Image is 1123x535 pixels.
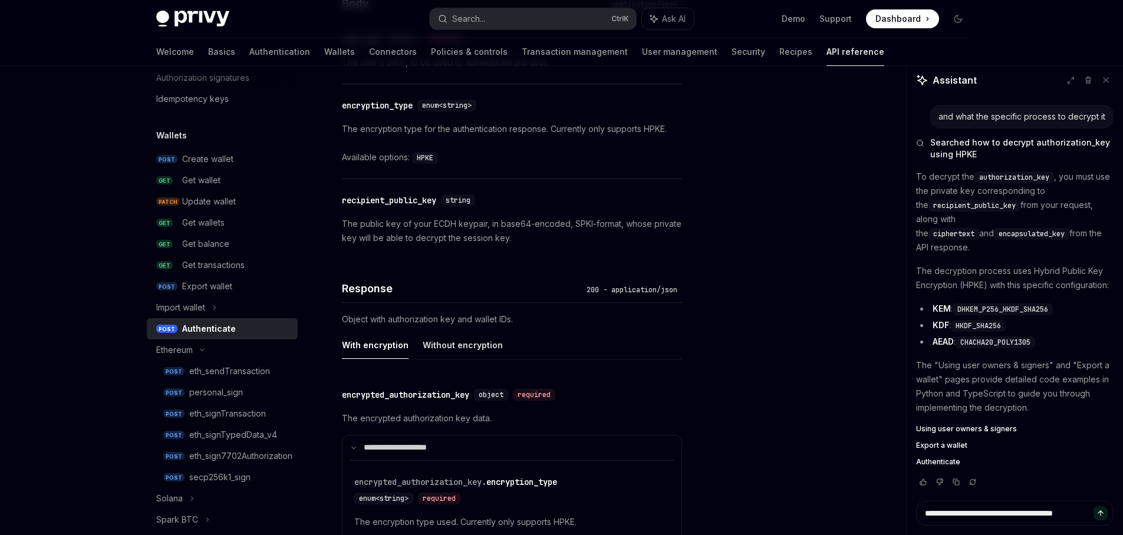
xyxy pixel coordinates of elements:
[156,343,193,357] div: Ethereum
[342,331,409,359] button: With encryption
[189,385,243,399] div: personal_sign
[479,390,503,399] span: object
[147,170,298,191] a: GETGet wallet
[163,473,185,482] span: POST
[933,229,974,239] span: ciphertext
[147,382,298,403] a: POSTpersonal_sign
[147,445,298,467] a: POSTeth_sign7702Authorization
[342,150,682,164] div: Available options:
[999,229,1065,239] span: encapsulated_key
[182,322,236,336] div: Authenticate
[147,424,298,445] a: POSTeth_signTypedData_v4
[147,233,298,255] a: GETGet balance
[147,88,298,110] a: Idempotency keys
[182,258,245,272] div: Get transactions
[208,38,235,66] a: Basics
[147,403,298,424] a: POSTeth_signTransaction
[732,38,765,66] a: Security
[933,73,977,87] span: Assistant
[916,170,1114,255] p: To decrypt the , you must use the private key corresponding to the from your request, along with ...
[156,11,229,27] img: dark logo
[933,303,951,313] strong: KEM
[916,358,1114,415] p: The "Using user owners & signers" and "Export a wallet" pages provide detailed code examples in P...
[156,261,173,270] span: GET
[875,13,921,25] span: Dashboard
[163,367,185,376] span: POST
[956,321,1001,331] span: HKDF_SHA256
[189,407,266,421] div: eth_signTransaction
[163,452,185,461] span: POST
[342,194,436,206] div: recipient_public_key
[189,364,270,378] div: eth_sendTransaction
[782,13,805,25] a: Demo
[412,152,438,164] code: HPKE
[189,428,277,442] div: eth_signTypedData_v4
[422,101,472,110] span: enum<string>
[642,38,717,66] a: User management
[960,338,1030,347] span: CHACHA20_POLY1305
[342,389,469,401] div: encrypted_authorization_key
[156,219,173,227] span: GET
[916,302,1114,316] li: :
[452,12,485,26] div: Search...
[182,237,229,251] div: Get balance
[156,325,177,333] span: POST
[916,457,1114,467] a: Authenticate
[369,38,417,66] a: Connectors
[359,494,409,503] span: enum<string>
[916,441,1114,450] a: Export a wallet
[182,152,233,166] div: Create wallet
[156,513,198,527] div: Spark BTC
[979,173,1049,182] span: authorization_key
[418,493,460,504] div: required
[342,280,582,296] h4: Response
[916,457,960,467] span: Authenticate
[423,331,503,359] button: Without encryption
[147,191,298,212] a: PATCHUpdate wallet
[147,148,298,170] a: POSTCreate wallet
[342,217,682,245] p: The public key of your ECDH keypair, in base64-encoded, SPKI-format, whose private key will be ab...
[513,389,555,401] div: required
[342,411,682,425] p: The encrypted authorization key data.
[163,409,185,418] span: POST
[182,216,225,230] div: Get wallets
[446,196,470,205] span: string
[916,424,1017,434] span: Using user owners & signers
[430,8,636,29] button: Search...CtrlK
[354,476,557,488] div: encryption_type
[156,92,229,106] div: Idempotency keys
[582,284,682,296] div: 200 - application/json
[916,424,1114,434] a: Using user owners & signers
[189,470,251,484] div: secp256k1_sign
[916,264,1114,292] p: The decryption process uses Hybrid Public Key Encryption (HPKE) with this specific configuration:
[779,38,812,66] a: Recipes
[342,100,413,111] div: encryption_type
[156,282,177,291] span: POST
[182,194,236,209] div: Update wallet
[147,318,298,339] a: POSTAuthenticate
[342,122,682,136] p: The encryption type for the authentication response. Currently only supports HPKE.
[156,38,194,66] a: Welcome
[147,276,298,297] a: POSTExport wallet
[938,111,1105,123] div: and what the specific process to decrypt it
[949,9,967,28] button: Toggle dark mode
[249,38,310,66] a: Authentication
[522,38,628,66] a: Transaction management
[611,14,629,24] span: Ctrl K
[916,318,1114,332] li: :
[916,441,967,450] span: Export a wallet
[182,279,232,293] div: Export wallet
[163,431,185,440] span: POST
[866,9,939,28] a: Dashboard
[147,361,298,382] a: POSTeth_sendTransaction
[916,137,1114,160] button: Searched how to decrypt authorization_key using HPKE
[147,212,298,233] a: GETGet wallets
[156,300,205,315] div: Import wallet
[957,305,1048,314] span: DHKEM_P256_HKDF_SHA256
[147,467,298,488] a: POSTsecp256k1_sign
[156,176,173,185] span: GET
[163,388,185,397] span: POST
[354,515,670,529] p: The encryption type used. Currently only supports HPKE.
[933,336,954,346] strong: AEAD
[147,255,298,276] a: GETGet transactions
